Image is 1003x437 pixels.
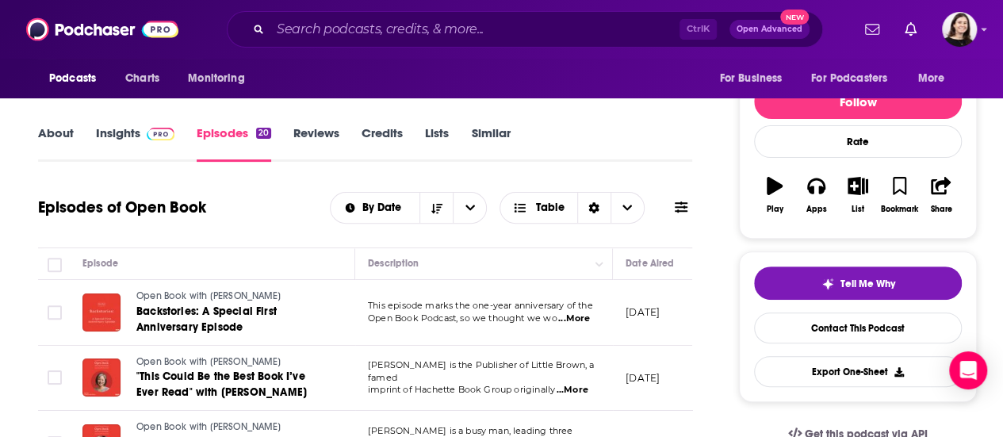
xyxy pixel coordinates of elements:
a: Open Book with [PERSON_NAME] [136,355,327,370]
h1: Episodes of Open Book [38,197,206,217]
div: Rate [754,125,962,158]
span: imprint of Hachette Book Group originally [368,384,555,395]
a: Credits [362,125,403,162]
a: Similar [471,125,510,162]
span: For Podcasters [811,67,887,90]
button: Share [921,167,962,224]
button: open menu [177,63,265,94]
span: More [918,67,945,90]
div: Apps [806,205,827,214]
img: User Profile [942,12,977,47]
span: Podcasts [49,67,96,90]
button: Open AdvancedNew [729,20,810,39]
span: This episode marks the one-year anniversary of the [368,300,593,311]
button: tell me why sparkleTell Me Why [754,266,962,300]
div: Episode [82,254,118,273]
img: tell me why sparkle [821,278,834,290]
a: Open Book with [PERSON_NAME] [136,420,327,435]
span: Open Book with [PERSON_NAME] [136,421,281,432]
span: Charts [125,67,159,90]
div: Share [930,205,951,214]
button: List [837,167,879,224]
div: Search podcasts, credits, & more... [227,11,823,48]
a: Lists [425,125,449,162]
span: Open Advanced [737,25,802,33]
a: Episodes20 [197,125,271,162]
p: [DATE] [626,305,660,319]
input: Search podcasts, credits, & more... [270,17,680,42]
div: 20 [256,128,271,139]
button: open menu [907,63,965,94]
button: Show profile menu [942,12,977,47]
button: Bookmark [879,167,920,224]
span: Open Book Podcast, so we thought we wo [368,312,557,324]
button: open menu [331,202,420,213]
span: Tell Me Why [840,278,895,290]
button: open menu [453,193,486,223]
a: Show notifications dropdown [859,16,886,43]
a: Show notifications dropdown [898,16,923,43]
a: About [38,125,74,162]
a: InsightsPodchaser Pro [96,125,174,162]
button: Column Actions [590,255,609,274]
div: Play [767,205,783,214]
span: ...More [557,384,588,397]
span: Monitoring [188,67,244,90]
span: Toggle select row [48,305,62,320]
button: Play [754,167,795,224]
span: Open Book with [PERSON_NAME] [136,290,281,301]
p: [DATE] [626,371,660,385]
button: open menu [801,63,910,94]
a: Contact This Podcast [754,312,962,343]
span: For Business [719,67,782,90]
a: Open Book with [PERSON_NAME] [136,289,327,304]
span: ...More [558,312,590,325]
button: open menu [708,63,802,94]
span: Toggle select row [48,370,62,385]
div: Bookmark [881,205,918,214]
button: Choose View [500,192,645,224]
span: [PERSON_NAME] is the Publisher of Little Brown, a famed [368,359,594,383]
button: Sort Direction [419,193,453,223]
a: Backstories: A Special First Anniversary Episode [136,304,327,335]
span: New [780,10,809,25]
span: Logged in as lucynalen [942,12,977,47]
button: Apps [795,167,836,224]
a: Charts [115,63,169,94]
a: "This Could Be the Best Book I’ve Ever Read" with [PERSON_NAME] [136,369,327,401]
img: Podchaser - Follow, Share and Rate Podcasts [26,14,178,44]
div: Description [368,254,419,273]
button: open menu [38,63,117,94]
span: "This Could Be the Best Book I’ve Ever Read" with [PERSON_NAME] [136,370,307,399]
h2: Choose List sort [330,192,488,224]
div: Sort Direction [577,193,611,223]
div: Open Intercom Messenger [949,351,987,389]
span: By Date [362,202,407,213]
span: Table [536,202,565,213]
button: Follow [754,84,962,119]
a: Reviews [293,125,339,162]
button: Export One-Sheet [754,356,962,387]
img: Podchaser Pro [147,128,174,140]
div: List [852,205,864,214]
span: Open Book with [PERSON_NAME] [136,356,281,367]
span: Backstories: A Special First Anniversary Episode [136,305,277,334]
div: Date Aired [626,254,674,273]
span: Ctrl K [680,19,717,40]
